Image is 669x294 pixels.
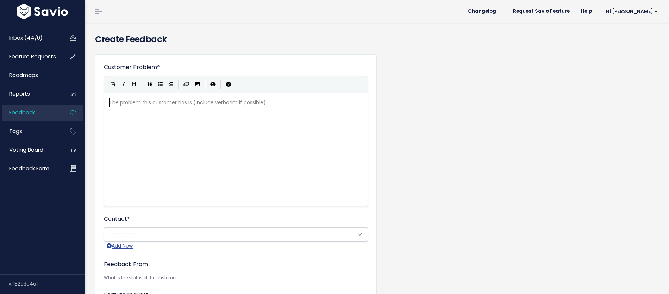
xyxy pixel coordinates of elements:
a: Feature Requests [2,49,58,65]
button: Heading [129,79,139,90]
span: Reports [9,90,30,98]
span: Voting Board [9,146,43,154]
a: Help [575,6,598,17]
span: Inbox (44/0) [9,34,43,42]
a: Roadmaps [2,67,58,83]
span: Feedback form [9,165,49,172]
span: Roadmaps [9,71,38,79]
a: Reports [2,86,58,102]
button: Toggle Preview [208,79,218,90]
button: Generic List [155,79,165,90]
a: Feedback [2,105,58,121]
button: Import an image [192,79,203,90]
img: logo-white.9d6f32f41409.svg [15,4,70,19]
a: Hi [PERSON_NAME] [598,6,663,17]
a: Tags [2,123,58,139]
button: Quote [144,79,155,90]
a: Feedback form [2,161,58,177]
h4: Create Feedback [95,33,658,46]
span: Tags [9,127,22,135]
button: Numbered List [165,79,176,90]
button: Bold [108,79,118,90]
div: v.f8293e4a1 [8,275,85,293]
button: Create Link [181,79,192,90]
a: Voting Board [2,142,58,158]
span: Changelog [468,9,496,14]
a: Request Savio Feature [507,6,575,17]
i: | [205,80,206,89]
span: Hi [PERSON_NAME] [606,9,658,14]
small: What is the status of the customer [104,274,368,282]
span: Feedback [9,109,35,116]
label: Contact [104,215,130,223]
label: Feedback From [104,260,148,269]
a: Add New [107,242,133,250]
label: Customer Problem [104,63,160,71]
a: Inbox (44/0) [2,30,58,46]
button: Italic [118,79,129,90]
span: Feature Requests [9,53,56,60]
i: | [220,80,221,89]
i: | [178,80,179,89]
button: Markdown Guide [223,79,234,90]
